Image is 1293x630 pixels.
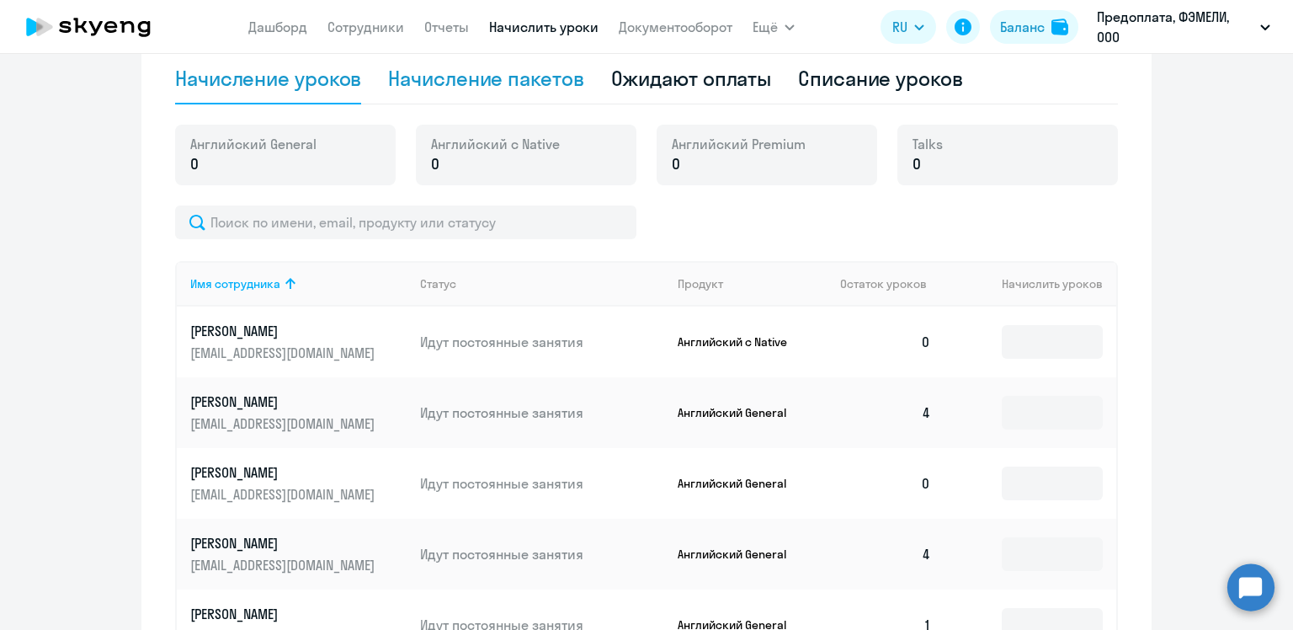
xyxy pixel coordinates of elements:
th: Начислить уроков [944,261,1116,307]
p: [EMAIL_ADDRESS][DOMAIN_NAME] [190,556,379,574]
button: RU [881,10,936,44]
a: Отчеты [424,19,469,35]
div: Имя сотрудника [190,276,280,291]
p: [PERSON_NAME] [190,322,379,340]
img: balance [1051,19,1068,35]
div: Остаток уроков [840,276,944,291]
p: Английский General [678,476,804,491]
div: Статус [420,276,456,291]
span: 0 [672,153,680,175]
span: Ещё [753,17,778,37]
input: Поиск по имени, email, продукту или статусу [175,206,636,239]
p: [EMAIL_ADDRESS][DOMAIN_NAME] [190,344,379,362]
p: [PERSON_NAME] [190,392,379,411]
button: Балансbalance [990,10,1078,44]
td: 4 [827,377,944,448]
div: Начисление пакетов [388,65,583,92]
button: Предоплата, ФЭМЕЛИ, ООО [1088,7,1279,47]
td: 4 [827,519,944,590]
td: 0 [827,307,944,377]
a: [PERSON_NAME][EMAIL_ADDRESS][DOMAIN_NAME] [190,534,407,574]
a: Документооборот [619,19,732,35]
button: Ещё [753,10,795,44]
div: Списание уроков [798,65,963,92]
p: Английский с Native [678,334,804,350]
div: Продукт [678,276,827,291]
div: Статус [420,276,664,291]
span: 0 [190,153,199,175]
span: Английский с Native [431,135,560,153]
p: Идут постоянные занятия [420,474,664,493]
span: Английский Premium [672,135,806,153]
div: Начисление уроков [175,65,361,92]
a: [PERSON_NAME][EMAIL_ADDRESS][DOMAIN_NAME] [190,463,407,504]
div: Имя сотрудника [190,276,407,291]
p: [EMAIL_ADDRESS][DOMAIN_NAME] [190,414,379,433]
p: Английский General [678,547,804,562]
p: Идут постоянные занятия [420,333,664,351]
p: Идут постоянные занятия [420,545,664,563]
a: [PERSON_NAME][EMAIL_ADDRESS][DOMAIN_NAME] [190,392,407,433]
a: Сотрудники [327,19,404,35]
p: Предоплата, ФЭМЕЛИ, ООО [1097,7,1253,47]
span: RU [892,17,907,37]
a: Начислить уроки [489,19,599,35]
p: Идут постоянные занятия [420,403,664,422]
td: 0 [827,448,944,519]
span: Talks [913,135,943,153]
div: Баланс [1000,17,1045,37]
div: Ожидают оплаты [611,65,772,92]
div: Продукт [678,276,723,291]
span: 0 [913,153,921,175]
p: [EMAIL_ADDRESS][DOMAIN_NAME] [190,485,379,504]
a: Дашборд [248,19,307,35]
span: Остаток уроков [840,276,927,291]
span: 0 [431,153,439,175]
span: Английский General [190,135,317,153]
p: [PERSON_NAME] [190,463,379,482]
p: [PERSON_NAME] [190,605,379,623]
p: [PERSON_NAME] [190,534,379,553]
p: Английский General [678,405,804,420]
a: [PERSON_NAME][EMAIL_ADDRESS][DOMAIN_NAME] [190,322,407,362]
